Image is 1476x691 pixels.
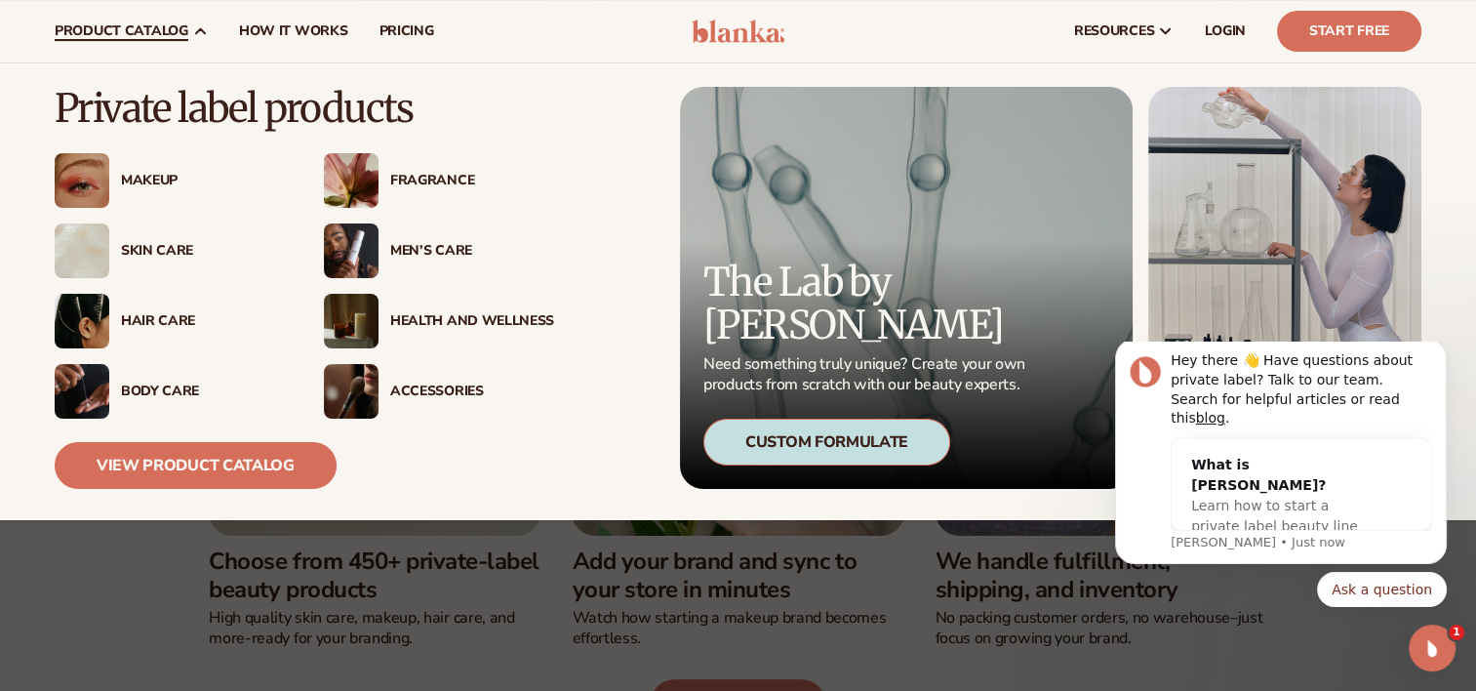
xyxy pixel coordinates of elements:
[390,313,554,330] div: Health And Wellness
[239,23,348,39] span: How It Works
[55,153,285,208] a: Female with glitter eye makeup. Makeup
[55,442,337,489] a: View Product Catalog
[703,354,1031,395] p: Need something truly unique? Create your own products from scratch with our beauty experts.
[55,224,285,278] a: Cream moisturizer swatch. Skin Care
[55,294,285,348] a: Female hair pulled back with clips. Hair Care
[324,224,554,278] a: Male holding moisturizer bottle. Men’s Care
[324,294,554,348] a: Candles and incense on table. Health And Wellness
[55,87,554,130] p: Private label products
[121,173,285,189] div: Makeup
[1449,625,1464,640] span: 1
[85,192,346,210] p: Message from Lee, sent Just now
[55,364,109,419] img: Male hand applying moisturizer.
[231,230,361,265] button: Quick reply: Ask a question
[121,243,285,260] div: Skin Care
[680,87,1133,489] a: Microscopic product formula. The Lab by [PERSON_NAME] Need something truly unique? Create your ow...
[324,294,379,348] img: Candles and incense on table.
[85,10,346,86] div: Hey there 👋 Have questions about private label? Talk to our team. Search for helpful articles or ...
[110,68,140,84] a: blog
[324,224,379,278] img: Male holding moisturizer bottle.
[324,364,554,419] a: Female with makeup brush. Accessories
[55,294,109,348] img: Female hair pulled back with clips.
[86,98,306,231] div: What is [PERSON_NAME]?Learn how to start a private label beauty line with [PERSON_NAME]
[324,364,379,419] img: Female with makeup brush.
[105,156,272,213] span: Learn how to start a private label beauty line with [PERSON_NAME]
[29,230,361,265] div: Quick reply options
[1205,23,1246,39] span: LOGIN
[55,364,285,419] a: Male hand applying moisturizer. Body Care
[324,153,379,208] img: Pink blooming flower.
[55,153,109,208] img: Female with glitter eye makeup.
[55,224,109,278] img: Cream moisturizer swatch.
[1074,23,1154,39] span: resources
[1148,87,1421,489] img: Female in lab with equipment.
[703,419,950,466] div: Custom Formulate
[55,23,188,39] span: product catalog
[105,113,287,154] div: What is [PERSON_NAME]?
[85,10,346,188] div: Message content
[44,15,75,46] img: Profile image for Lee
[692,20,784,43] img: logo
[1277,11,1421,52] a: Start Free
[390,384,554,400] div: Accessories
[390,243,554,260] div: Men’s Care
[390,173,554,189] div: Fragrance
[121,384,285,400] div: Body Care
[324,153,554,208] a: Pink blooming flower. Fragrance
[1086,342,1476,619] iframe: Intercom notifications message
[703,261,1031,346] p: The Lab by [PERSON_NAME]
[1409,625,1456,671] iframe: Intercom live chat
[121,313,285,330] div: Hair Care
[379,23,433,39] span: pricing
